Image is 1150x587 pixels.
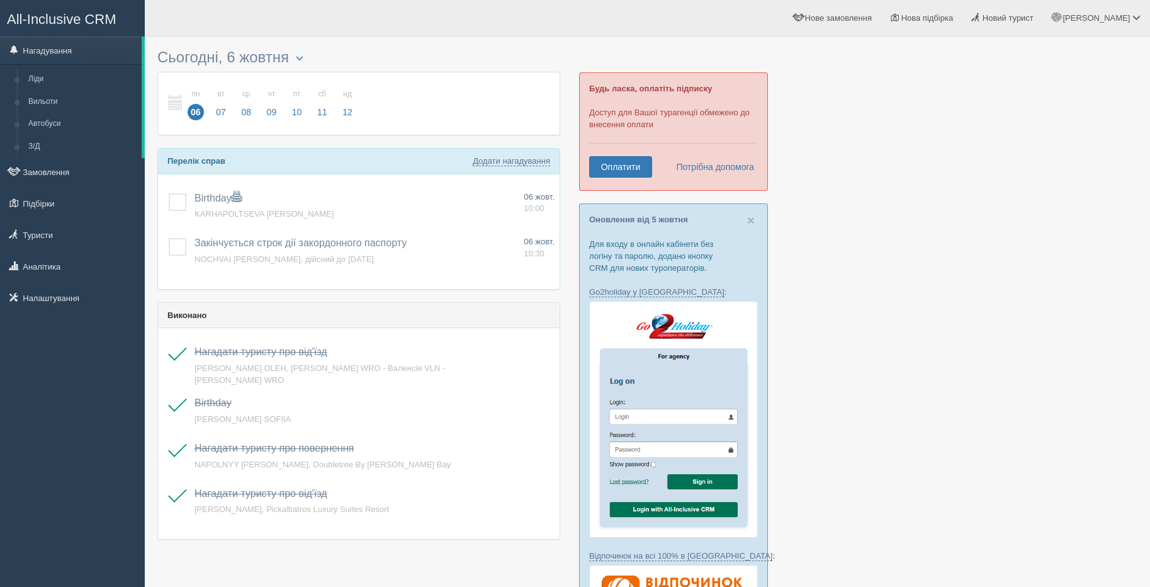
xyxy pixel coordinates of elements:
a: KARHAPOLTSEVA [PERSON_NAME] [194,209,334,219]
span: Нове замовлення [805,13,872,23]
a: Оновлення від 5 жовтня [589,215,688,224]
a: Нагадати туристу про від'їзд [194,488,327,499]
a: Оплатити [589,156,652,178]
span: 10:00 [524,203,544,213]
b: Будь ласка, оплатіть підписку [589,84,712,93]
a: пн 06 [184,82,208,125]
a: пт 10 [285,82,309,125]
span: 10:30 [524,249,544,258]
span: [PERSON_NAME] [1063,13,1130,23]
small: вт [213,89,229,100]
a: All-Inclusive CRM [1,1,144,35]
a: Автобуси [23,113,142,135]
p: : [589,550,758,562]
a: [PERSON_NAME] SOFIIA [194,414,291,424]
span: 12 [339,104,356,120]
a: З/Д [23,135,142,158]
a: нд 12 [335,82,356,125]
span: All-Inclusive CRM [7,11,116,27]
span: 06 [188,104,204,120]
a: чт 09 [260,82,284,125]
small: чт [264,89,280,100]
img: go2holiday-login-via-crm-for-travel-agents.png [589,301,758,537]
a: Нагадати туристу про від'їзд [194,346,327,357]
span: 07 [213,104,229,120]
a: Нагадати туристу про повернення [194,443,354,453]
p: : [589,286,758,298]
a: Потрібна допомога [668,156,755,178]
span: 11 [314,104,330,120]
button: Close [747,214,755,227]
a: Birthday [194,397,232,408]
a: 06 жовт. 10:30 [524,236,555,259]
b: Перелік справ [167,156,225,166]
span: Новий турист [983,13,1034,23]
a: 06 жовт. 10:00 [524,191,555,215]
span: 08 [238,104,254,120]
a: Ліди [23,68,142,91]
h3: Сьогодні, 6 жовтня [157,49,560,66]
small: сб [314,89,330,100]
a: Birthday [194,193,242,203]
a: [PERSON_NAME], Pickalbatros Luxury Suites Resort [194,504,389,514]
p: Для входу в онлайн кабінети без логіну та паролю, додано кнопку CRM для нових туроператорів. [589,238,758,274]
a: ср 08 [234,82,258,125]
a: NOCHVAI [PERSON_NAME], дійсний до [DATE] [194,254,374,264]
span: × [747,213,755,227]
small: нд [339,89,356,100]
div: Доступ для Вашої турагенції обмежено до внесення оплати [579,72,768,191]
a: Go2holiday у [GEOGRAPHIC_DATA] [589,287,724,297]
span: 06 жовт. [524,237,555,246]
a: сб 11 [310,82,334,125]
b: Виконано [167,311,207,320]
span: 09 [264,104,280,120]
span: 10 [289,104,305,120]
span: Нова підбірка [901,13,954,23]
a: Вильоти [23,91,142,113]
a: Закінчується строк дії закордонного паспорту [194,237,407,248]
small: ср [238,89,254,100]
a: вт 07 [209,82,233,125]
a: Додати нагадування [473,156,550,166]
a: [PERSON_NAME] OLEH, [PERSON_NAME] WRO - Валенсія VLN - [PERSON_NAME] WRO [194,363,445,385]
a: Відпочинок на всі 100% в [GEOGRAPHIC_DATA] [589,551,772,561]
a: NAPOLNYY [PERSON_NAME], Doubletree By [PERSON_NAME] Bay [194,460,451,469]
small: пн [188,89,204,100]
span: 06 жовт. [524,192,555,202]
small: пт [289,89,305,100]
